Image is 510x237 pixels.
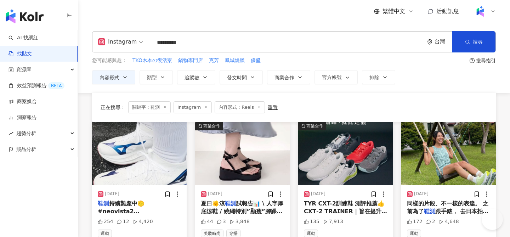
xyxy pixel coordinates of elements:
span: 正在搜尋 ： [101,105,125,110]
mark: 鞋測 [98,200,109,207]
img: post-image [401,122,496,185]
div: 172 [407,218,423,225]
img: post-image [195,122,290,185]
span: 繁體中文 [382,7,405,15]
iframe: Help Scout Beacon - Open [482,209,503,230]
span: 內容形式 [100,75,119,80]
span: 發文時間 [227,75,247,80]
button: 優盛 [250,57,261,64]
span: Instagram [174,101,212,113]
div: 商業合作 [203,123,220,130]
div: 3 [217,218,226,225]
button: 鳳城燒臘 [225,57,245,64]
div: [DATE] [105,191,119,197]
span: 商業合作 [274,75,294,80]
span: 資源庫 [16,62,31,78]
span: 您可能感興趣： [92,57,127,64]
div: 重置 [268,105,278,110]
div: 254 [98,218,113,225]
img: post-image [92,122,187,185]
span: 官方帳號 [322,74,342,80]
button: 搜尋 [452,31,495,52]
span: question-circle [470,58,475,63]
button: 克芳 [209,57,219,64]
div: [DATE] [414,191,429,197]
span: 克芳 [209,57,219,64]
button: 商業合作 [195,122,290,185]
div: 12 [117,218,129,225]
div: [DATE] [208,191,222,197]
a: 找貼文 [8,50,32,57]
span: 追蹤數 [185,75,199,80]
span: 鳳城燒臘 [225,57,245,64]
div: 7,913 [323,218,343,225]
span: environment [427,39,432,45]
span: 排除 [369,75,379,80]
div: 3,848 [229,218,250,225]
span: 活動訊息 [436,8,459,15]
button: 官方帳號 [314,70,358,84]
span: 優盛 [251,57,261,64]
span: 趨勢分析 [16,125,36,141]
div: 135 [304,218,319,225]
button: 類型 [140,70,173,84]
div: 44 [201,218,213,225]
span: 內容形式：Reels [215,101,265,113]
button: 商業合作 [267,70,310,84]
div: 台灣 [435,39,452,45]
span: rise [8,131,13,136]
div: 4,420 [133,218,153,225]
span: 同樣的片段、不一樣的表達。 之前為了 [407,200,488,215]
button: 排除 [362,70,395,84]
span: 關鍵字：鞋測 [128,101,171,113]
a: 效益預測報告BETA [8,82,64,89]
span: 類型 [147,75,157,80]
div: 2 [426,218,435,225]
span: 夏日🌞涼 [201,200,225,207]
div: Instagram [98,36,137,47]
mark: 鞋測 [424,208,435,215]
button: 發文時間 [220,70,263,84]
a: 商案媒合 [8,98,37,105]
a: searchAI 找網紅 [8,34,38,41]
mark: 鞋測 [225,200,236,207]
button: 鍋物專門店 [178,57,203,64]
a: 洞察報告 [8,114,37,121]
div: [DATE] [311,191,325,197]
span: 搜尋 [473,39,483,45]
span: 競品分析 [16,141,36,157]
button: TKO木本の復活案 [132,57,172,64]
div: 商業合作 [306,123,323,130]
img: logo [6,9,44,23]
button: 追蹤數 [177,70,215,84]
div: 4,648 [439,218,459,225]
div: 搜尋指引 [476,58,496,63]
button: 內容形式 [92,70,135,84]
button: 商業合作 [298,122,393,185]
img: post-image [298,122,393,185]
img: Kolr%20app%20icon%20%281%29.png [474,5,487,18]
